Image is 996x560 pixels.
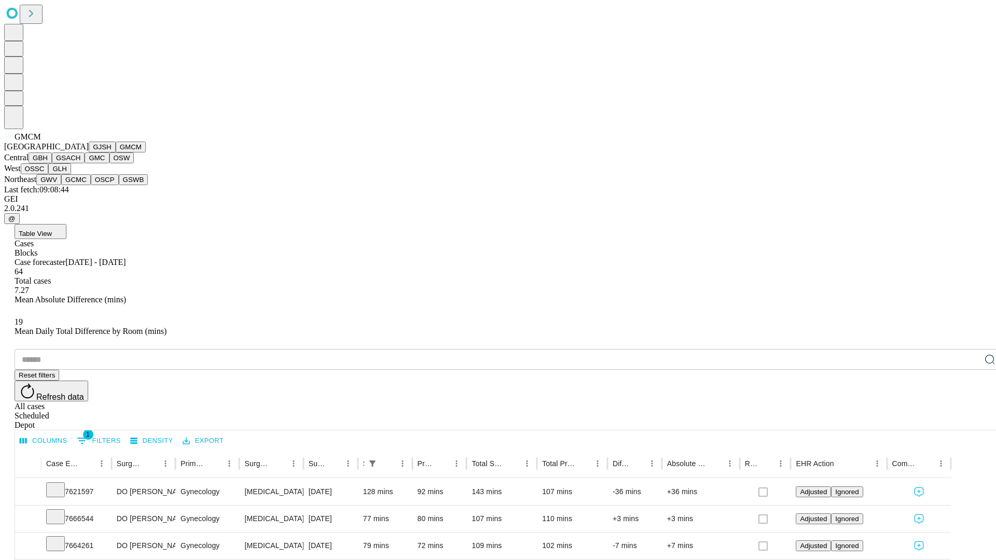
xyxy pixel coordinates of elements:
span: Reset filters [19,371,55,379]
div: Resolved in EHR [745,459,758,468]
span: Table View [19,230,52,237]
button: Reset filters [15,370,59,381]
div: [MEDICAL_DATA] [MEDICAL_DATA] AND OR [MEDICAL_DATA] [244,533,298,559]
button: Menu [590,456,605,471]
button: GBH [29,152,52,163]
div: -7 mins [613,533,657,559]
button: Refresh data [15,381,88,401]
button: Sort [505,456,520,471]
div: DO [PERSON_NAME] [PERSON_NAME] Do [117,506,170,532]
span: West [4,164,21,173]
div: EHR Action [796,459,834,468]
button: GSACH [52,152,85,163]
div: 2.0.241 [4,204,992,213]
button: GCMC [61,174,91,185]
button: Menu [870,456,884,471]
span: Case forecaster [15,258,65,267]
button: Adjusted [796,486,831,497]
button: Menu [520,456,534,471]
span: Ignored [835,488,859,496]
button: GLH [48,163,71,174]
div: 77 mins [363,506,407,532]
span: 7.27 [15,286,29,295]
span: GMCM [15,132,41,141]
span: Adjusted [800,542,827,550]
div: Scheduled In Room Duration [363,459,364,468]
button: Sort [435,456,449,471]
div: +7 mins [667,533,735,559]
button: Expand [20,537,36,555]
div: 72 mins [418,533,462,559]
div: -36 mins [613,479,657,505]
button: Ignored [831,540,863,551]
button: Ignored [831,486,863,497]
div: [DATE] [309,479,353,505]
div: Surgery Date [309,459,325,468]
div: Comments [892,459,918,468]
button: Sort [630,456,645,471]
button: Menu [723,456,737,471]
div: Surgeon Name [117,459,143,468]
button: Show filters [365,456,380,471]
div: [MEDICAL_DATA] DIAGNOSTIC [244,506,298,532]
div: Total Predicted Duration [542,459,575,468]
button: Ignored [831,513,863,524]
div: Case Epic Id [46,459,79,468]
button: Sort [144,456,158,471]
button: GSWB [119,174,148,185]
div: DO [PERSON_NAME] [PERSON_NAME] Do [117,479,170,505]
div: Primary Service [181,459,206,468]
div: [MEDICAL_DATA] [MEDICAL_DATA] AND OR [MEDICAL_DATA] [244,479,298,505]
div: 128 mins [363,479,407,505]
div: Gynecology [181,479,234,505]
button: Menu [449,456,464,471]
button: OSSC [21,163,49,174]
button: Sort [208,456,222,471]
button: Table View [15,224,66,239]
button: Expand [20,483,36,501]
span: [GEOGRAPHIC_DATA] [4,142,89,151]
div: 109 mins [472,533,532,559]
button: Density [128,433,176,449]
button: Show filters [74,432,123,449]
div: 143 mins [472,479,532,505]
div: 102 mins [542,533,602,559]
div: +3 mins [667,506,735,532]
button: Menu [222,456,237,471]
span: @ [8,215,16,222]
button: Sort [919,456,934,471]
span: Ignored [835,515,859,523]
button: Menu [773,456,788,471]
button: Sort [381,456,395,471]
div: Difference [613,459,629,468]
span: Mean Absolute Difference (mins) [15,295,126,304]
div: DO [PERSON_NAME] [PERSON_NAME] Do [117,533,170,559]
div: Total Scheduled Duration [472,459,504,468]
div: 107 mins [542,479,602,505]
button: Sort [708,456,723,471]
div: Predicted In Room Duration [418,459,434,468]
button: OSCP [91,174,119,185]
div: Absolute Difference [667,459,707,468]
span: Northeast [4,175,36,184]
span: Last fetch: 09:08:44 [4,185,69,194]
span: Central [4,153,29,162]
span: Adjusted [800,488,827,496]
button: Menu [286,456,301,471]
span: Total cases [15,276,51,285]
span: 64 [15,267,23,276]
button: Menu [934,456,948,471]
button: Expand [20,510,36,528]
button: GMC [85,152,109,163]
div: Surgery Name [244,459,270,468]
span: 1 [83,429,93,440]
button: Sort [576,456,590,471]
button: Sort [326,456,341,471]
div: GEI [4,194,992,204]
button: Sort [759,456,773,471]
div: +36 mins [667,479,735,505]
div: 7664261 [46,533,106,559]
button: GWV [36,174,61,185]
button: GMCM [116,142,146,152]
button: Menu [158,456,173,471]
